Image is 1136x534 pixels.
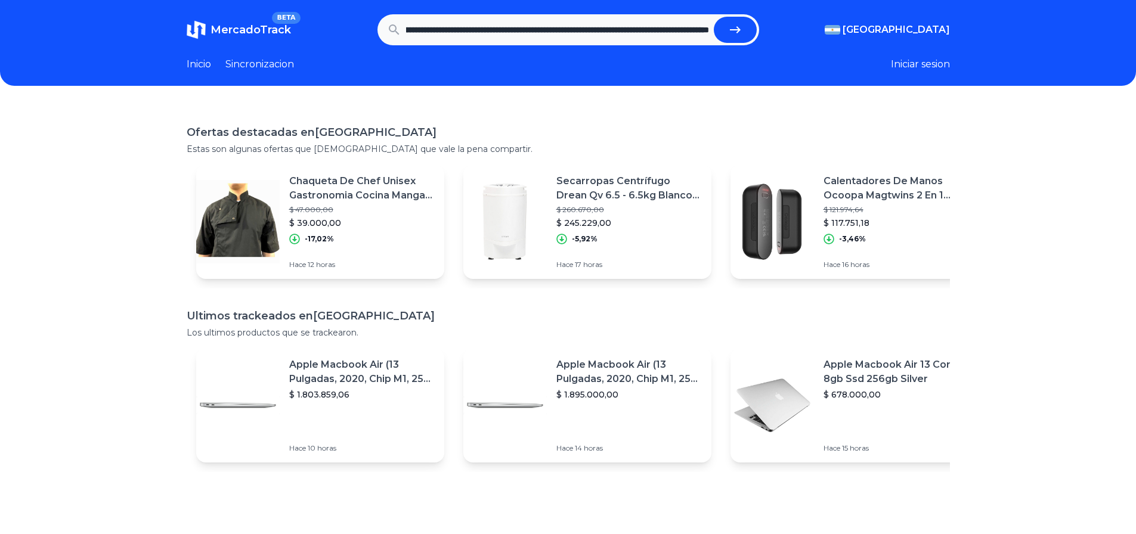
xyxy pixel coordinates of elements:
[824,443,969,453] p: Hace 15 horas
[825,25,840,35] img: Argentina
[463,180,547,263] img: Featured image
[289,389,435,401] p: $ 1.803.859,06
[730,164,979,279] a: Featured imageCalentadores De Manos Ocoopa Magtwins 2 En 1 Recargables Mag$ 121.974,64$ 117.751,1...
[187,308,950,324] h1: Ultimos trackeados en [GEOGRAPHIC_DATA]
[289,217,435,229] p: $ 39.000,00
[272,12,300,24] span: BETA
[730,348,979,462] a: Featured imageApple Macbook Air 13 Core I5 8gb Ssd 256gb Silver$ 678.000,00Hace 15 horas
[289,260,435,269] p: Hace 12 horas
[556,260,702,269] p: Hace 17 horas
[187,327,950,339] p: Los ultimos productos que se trackearon.
[463,164,711,279] a: Featured imageSecarropas Centrífugo Drean Qv 6.5 - 6.5kg Blanco 220v$ 260.670,00$ 245.229,00-5,92...
[556,174,702,203] p: Secarropas Centrífugo Drean Qv 6.5 - 6.5kg Blanco 220v
[289,205,435,215] p: $ 47.000,00
[824,260,969,269] p: Hace 16 horas
[556,389,702,401] p: $ 1.895.000,00
[187,143,950,155] p: Estas son algunas ofertas que [DEMOGRAPHIC_DATA] que vale la pena compartir.
[730,180,814,263] img: Featured image
[187,20,291,39] a: MercadoTrackBETA
[556,217,702,229] p: $ 245.229,00
[187,57,211,72] a: Inicio
[196,364,280,447] img: Featured image
[289,174,435,203] p: Chaqueta De Chef Unisex Gastronomia Cocina Mangas 3/4
[825,23,950,37] button: [GEOGRAPHIC_DATA]
[824,217,969,229] p: $ 117.751,18
[463,348,711,462] a: Featured imageApple Macbook Air (13 Pulgadas, 2020, Chip M1, 256 Gb De Ssd, 8 Gb De Ram) - Plata$...
[730,364,814,447] img: Featured image
[824,174,969,203] p: Calentadores De Manos Ocoopa Magtwins 2 En 1 Recargables Mag
[824,205,969,215] p: $ 121.974,64
[556,205,702,215] p: $ 260.670,00
[211,23,291,36] span: MercadoTrack
[196,164,444,279] a: Featured imageChaqueta De Chef Unisex Gastronomia Cocina Mangas 3/4$ 47.000,00$ 39.000,00-17,02%H...
[196,348,444,462] a: Featured imageApple Macbook Air (13 Pulgadas, 2020, Chip M1, 256 Gb De Ssd, 8 Gb De Ram) - Plata$...
[824,389,969,401] p: $ 678.000,00
[187,20,206,39] img: MercadoTrack
[289,443,435,453] p: Hace 10 horas
[891,57,950,72] button: Iniciar sesion
[556,358,702,386] p: Apple Macbook Air (13 Pulgadas, 2020, Chip M1, 256 Gb De Ssd, 8 Gb De Ram) - Plata
[843,23,950,37] span: [GEOGRAPHIC_DATA]
[556,443,702,453] p: Hace 14 horas
[839,234,866,244] p: -3,46%
[572,234,598,244] p: -5,92%
[305,234,334,244] p: -17,02%
[187,124,950,141] h1: Ofertas destacadas en [GEOGRAPHIC_DATA]
[289,358,435,386] p: Apple Macbook Air (13 Pulgadas, 2020, Chip M1, 256 Gb De Ssd, 8 Gb De Ram) - Plata
[824,358,969,386] p: Apple Macbook Air 13 Core I5 8gb Ssd 256gb Silver
[196,180,280,263] img: Featured image
[225,57,294,72] a: Sincronizacion
[463,364,547,447] img: Featured image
